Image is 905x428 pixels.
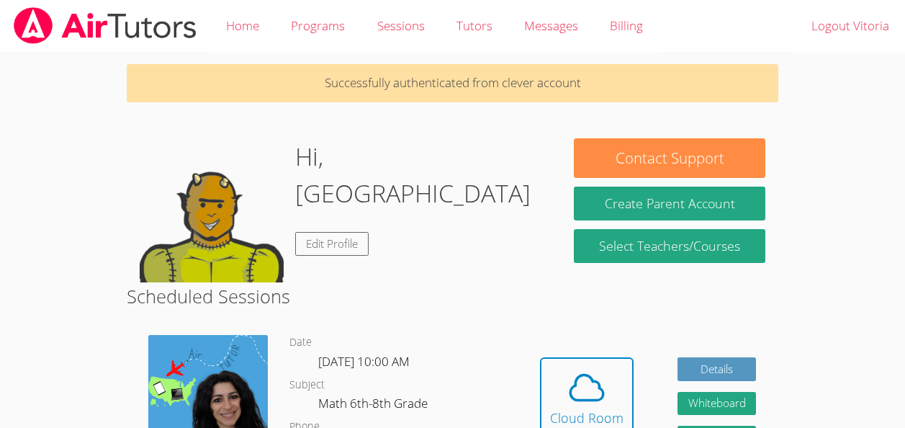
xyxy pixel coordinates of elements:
h2: Scheduled Sessions [127,282,778,310]
button: Create Parent Account [574,187,765,220]
dt: Date [289,334,312,352]
a: Edit Profile [295,232,369,256]
span: Messages [524,17,578,34]
button: Contact Support [574,138,765,178]
a: Details [677,357,757,381]
span: [DATE] 10:00 AM [318,353,410,370]
p: Successfully authenticated from clever account [127,64,778,102]
h1: Hi, [GEOGRAPHIC_DATA] [295,138,548,212]
dd: Math 6th-8th Grade [318,393,431,418]
div: Cloud Room [550,408,623,428]
img: airtutors_banner-c4298cdbf04f3fff15de1276eac7730deb9818008684d7c2e4769d2f7ddbe033.png [12,7,198,44]
a: Select Teachers/Courses [574,229,765,263]
button: Whiteboard [677,392,757,416]
dt: Subject [289,376,325,394]
img: default.png [140,138,284,282]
